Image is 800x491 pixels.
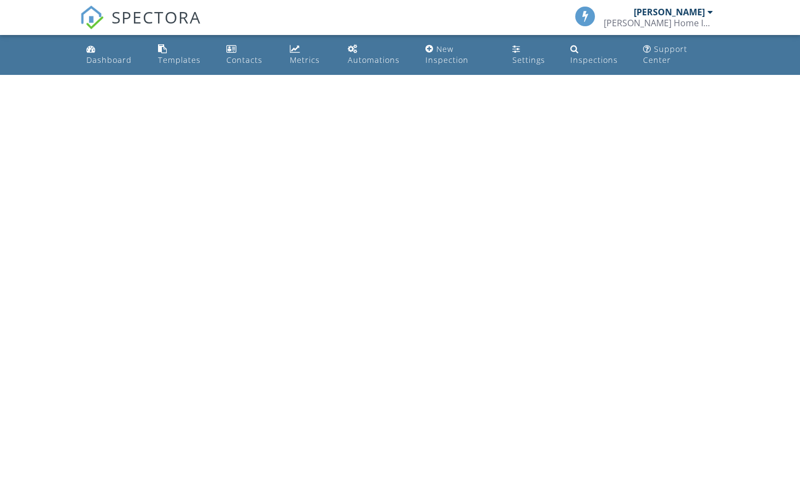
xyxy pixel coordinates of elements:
div: Inspections [570,55,618,65]
a: New Inspection [421,39,499,71]
a: Support Center [639,39,717,71]
img: The Best Home Inspection Software - Spectora [80,5,104,30]
a: Metrics [285,39,335,71]
a: Automations (Basic) [343,39,412,71]
div: Leach Home Inspection Services [604,17,713,28]
span: SPECTORA [112,5,201,28]
div: Contacts [226,55,262,65]
div: Templates [158,55,201,65]
div: New Inspection [425,44,469,65]
a: Contacts [222,39,277,71]
a: Settings [508,39,558,71]
div: Settings [512,55,545,65]
a: Inspections [566,39,630,71]
div: Automations [348,55,400,65]
div: Support Center [643,44,687,65]
a: SPECTORA [80,15,201,38]
div: Metrics [290,55,320,65]
div: [PERSON_NAME] [634,7,705,17]
div: Dashboard [86,55,132,65]
a: Dashboard [82,39,144,71]
a: Templates [154,39,213,71]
